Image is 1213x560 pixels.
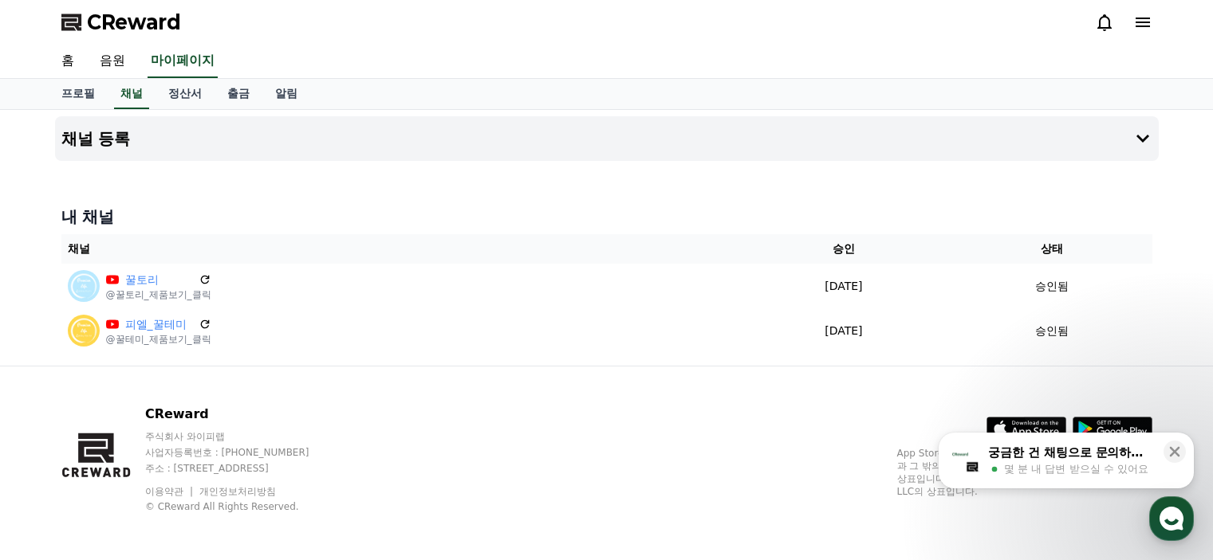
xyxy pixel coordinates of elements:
[61,206,1152,228] h4: 내 채널
[49,79,108,109] a: 프로필
[952,234,1152,264] th: 상태
[106,333,211,346] p: @꿀테미_제품보기_클릭
[55,116,1159,161] button: 채널 등록
[49,45,87,78] a: 홈
[87,10,181,35] span: CReward
[199,486,276,497] a: 개인정보처리방침
[68,315,100,347] img: 피엘_꿀테미
[148,45,218,78] a: 마이페이지
[114,79,149,109] a: 채널
[106,288,211,301] p: @꿀토리_제품보기_클릭
[897,447,1152,498] p: App Store, iCloud, iCloud Drive 및 iTunes Store는 미국과 그 밖의 나라 및 지역에서 등록된 Apple Inc.의 서비스 상표입니다. Goo...
[741,323,946,339] p: [DATE]
[68,270,100,302] img: 꿀토리
[1035,323,1069,339] p: 승인됨
[145,500,340,513] p: © CReward All Rights Reserved.
[145,446,340,459] p: 사업자등록번호 : [PHONE_NUMBER]
[1035,278,1069,295] p: 승인됨
[61,10,181,35] a: CReward
[125,272,192,288] a: 꿀토리
[734,234,952,264] th: 승인
[125,316,192,333] a: 피엘_꿀테미
[215,79,262,109] a: 출금
[145,486,195,497] a: 이용약관
[61,130,131,147] h4: 채널 등록
[262,79,310,109] a: 알림
[61,234,735,264] th: 채널
[145,430,340,443] p: 주식회사 와이피랩
[741,278,946,295] p: [DATE]
[145,462,340,475] p: 주소 : [STREET_ADDRESS]
[145,405,340,424] p: CReward
[156,79,215,109] a: 정산서
[87,45,138,78] a: 음원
